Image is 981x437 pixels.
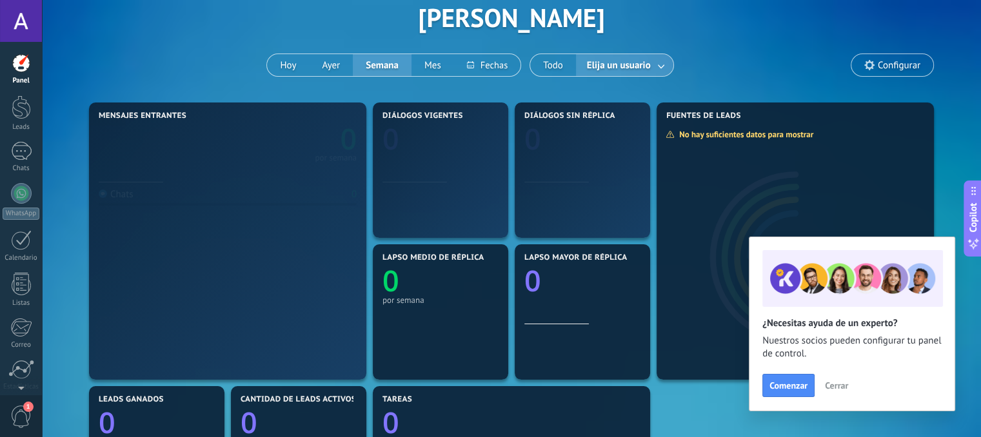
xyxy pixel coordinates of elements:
[3,208,39,220] div: WhatsApp
[411,54,454,76] button: Mes
[228,119,357,159] a: 0
[340,119,357,159] text: 0
[666,112,741,121] span: Fuentes de leads
[825,381,848,390] span: Cerrar
[3,164,40,173] div: Chats
[353,54,411,76] button: Semana
[382,253,484,262] span: Lapso medio de réplica
[967,203,980,233] span: Copilot
[769,381,808,390] span: Comenzar
[352,188,357,200] div: 0
[315,155,357,161] div: por semana
[819,376,854,395] button: Cerrar
[3,123,40,131] div: Leads
[762,374,815,397] button: Comenzar
[762,335,942,360] span: Nuestros socios pueden configurar tu panel de control.
[878,60,920,71] span: Configurar
[309,54,353,76] button: Ayer
[3,77,40,85] div: Panel
[762,317,942,329] h2: ¿Necesitas ayuda de un experto?
[382,112,463,121] span: Diálogos vigentes
[23,402,34,412] span: 1
[584,57,653,74] span: Elija un usuario
[99,395,164,404] span: Leads ganados
[3,299,40,307] div: Listas
[524,112,615,121] span: Diálogos sin réplica
[530,54,576,76] button: Todo
[99,189,107,198] img: Chats
[267,54,309,76] button: Hoy
[666,129,822,140] div: No hay suficientes datos para mostrar
[382,395,412,404] span: Tareas
[524,253,627,262] span: Lapso mayor de réplica
[3,341,40,349] div: Correo
[454,54,520,76] button: Fechas
[524,119,541,159] text: 0
[241,395,356,404] span: Cantidad de leads activos
[524,261,541,300] text: 0
[524,222,640,231] div: por semana
[382,222,499,231] div: por semana
[99,112,186,121] span: Mensajes entrantes
[382,295,499,305] div: por semana
[576,54,673,76] button: Elija un usuario
[99,188,134,200] div: Chats
[382,119,399,159] text: 0
[382,261,399,300] text: 0
[3,254,40,262] div: Calendario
